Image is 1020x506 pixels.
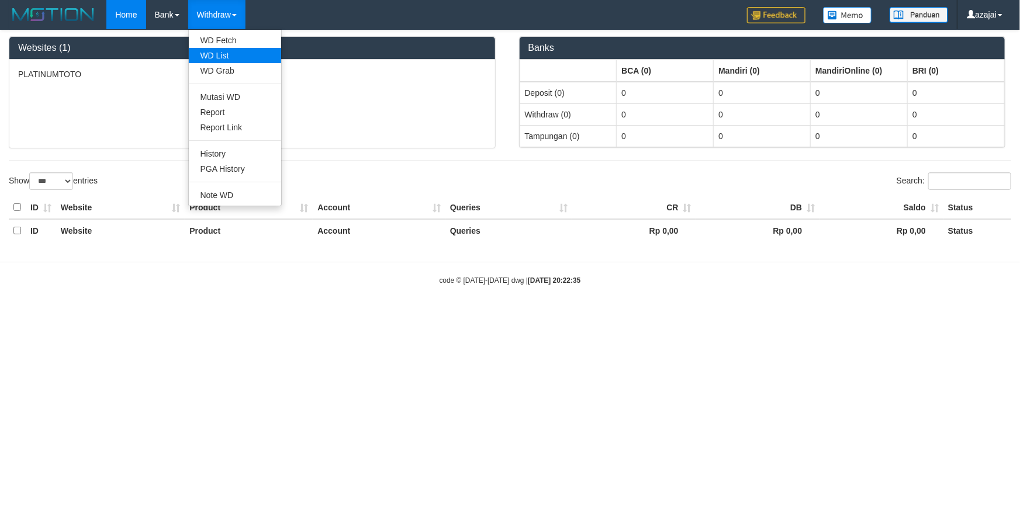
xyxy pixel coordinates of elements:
[445,196,572,219] th: Queries
[811,125,908,147] td: 0
[56,219,185,242] th: Website
[189,146,281,161] a: History
[189,63,281,78] a: WD Grab
[908,82,1005,104] td: 0
[189,161,281,176] a: PGA History
[189,89,281,105] a: Mutasi WD
[714,82,811,104] td: 0
[908,125,1005,147] td: 0
[820,196,943,219] th: Saldo
[189,120,281,135] a: Report Link
[520,82,617,104] td: Deposit (0)
[185,219,313,242] th: Product
[26,196,56,219] th: ID
[528,276,580,285] strong: [DATE] 20:22:35
[617,103,714,125] td: 0
[617,82,714,104] td: 0
[313,219,445,242] th: Account
[928,172,1011,190] input: Search:
[29,172,73,190] select: Showentries
[26,219,56,242] th: ID
[9,172,98,190] label: Show entries
[943,196,1011,219] th: Status
[445,219,572,242] th: Queries
[943,219,1011,242] th: Status
[714,103,811,125] td: 0
[908,103,1005,125] td: 0
[18,68,486,80] p: PLATINUMTOTO
[747,7,805,23] img: Feedback.jpg
[572,196,696,219] th: CR
[18,43,486,53] h3: Websites (1)
[696,196,820,219] th: DB
[696,219,820,242] th: Rp 0,00
[520,60,617,82] th: Group: activate to sort column ascending
[617,60,714,82] th: Group: activate to sort column ascending
[313,196,445,219] th: Account
[820,219,943,242] th: Rp 0,00
[823,7,872,23] img: Button%20Memo.svg
[189,188,281,203] a: Note WD
[811,82,908,104] td: 0
[714,125,811,147] td: 0
[56,196,185,219] th: Website
[714,60,811,82] th: Group: activate to sort column ascending
[811,103,908,125] td: 0
[520,103,617,125] td: Withdraw (0)
[617,125,714,147] td: 0
[185,196,313,219] th: Product
[528,43,997,53] h3: Banks
[189,48,281,63] a: WD List
[9,6,98,23] img: MOTION_logo.png
[897,172,1011,190] label: Search:
[189,105,281,120] a: Report
[520,125,617,147] td: Tampungan (0)
[890,7,948,23] img: panduan.png
[811,60,908,82] th: Group: activate to sort column ascending
[572,219,696,242] th: Rp 0,00
[908,60,1005,82] th: Group: activate to sort column ascending
[189,33,281,48] a: WD Fetch
[440,276,581,285] small: code © [DATE]-[DATE] dwg |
